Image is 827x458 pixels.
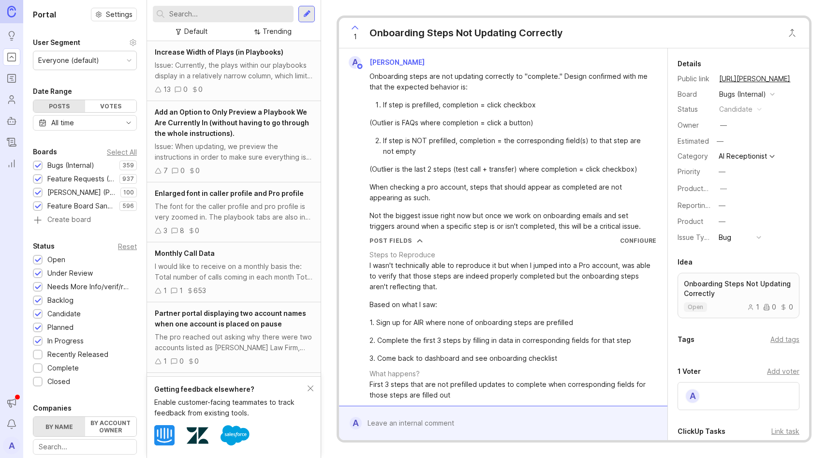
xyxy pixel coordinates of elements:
div: (Outlier is the last 2 steps (test call + transfer) where completion = click checkbox) [369,164,648,175]
div: 1 Voter [678,366,701,377]
div: Recently Released [47,349,108,360]
div: Call Link or Page Link [369,405,438,416]
div: 0 [194,356,199,367]
label: ProductboardID [678,184,729,192]
div: Candidate [47,309,81,319]
div: 1 [179,285,183,296]
a: Autopilot [3,112,20,130]
button: Settings [91,8,137,21]
div: Feature Requests (Internal) [47,174,115,184]
div: 0 [183,84,188,95]
div: — [720,120,727,131]
div: Tags [678,334,694,345]
label: Reporting Team [678,201,729,209]
div: First 3 steps that are not prefilled updates to complete when corresponding fields for those step... [369,379,656,400]
a: Increase Width of Plays (in Playbooks)Issue: Currently, the plays within our playbooks display in... [147,41,321,101]
a: [URL][PERSON_NAME] [716,73,793,85]
a: Configure [620,237,656,244]
button: ProductboardID [717,182,730,195]
div: What happens? [369,369,420,379]
div: 13 [163,84,171,95]
a: Add an Option to Only Preview a Playbook We Are Currently In (without having to go through the wh... [147,101,321,182]
div: All time [51,118,74,128]
div: 1 [163,285,167,296]
span: Partner portal displaying two account names when one account is placed on pause [155,309,306,328]
input: Search... [169,9,290,19]
div: 0 [195,225,199,236]
button: A [3,437,20,454]
p: Onboarding Steps Not Updating Correctly [684,279,793,298]
p: 937 [122,175,134,183]
div: 0 [198,84,203,95]
div: Owner [678,120,711,131]
img: Intercom logo [154,425,175,445]
button: Notifications [3,415,20,433]
div: 8 [180,225,184,236]
a: Ideas [3,27,20,44]
div: I wasn't technically able to reproduce it but when I jumped into a Pro account, was able to verif... [369,260,656,292]
img: Salesforce logo [221,421,250,450]
img: Canny Home [7,6,16,17]
div: Needs More Info/verif/repro [47,281,132,292]
a: Users [3,91,20,108]
div: Onboarding Steps Not Updating Correctly [369,26,563,40]
li: If step is prefilled, completion = click checkbox [383,100,648,110]
div: AI Receptionist [719,153,767,160]
div: Add tags [770,334,799,345]
a: Onboarding Steps Not Updating Correctlyopen100 [678,273,799,318]
div: Companies [33,402,72,414]
div: candidate [719,104,753,115]
div: Closed [47,376,70,387]
div: Details [678,58,701,70]
div: Open [47,254,65,265]
div: Status [33,240,55,252]
label: Issue Type [678,233,713,241]
span: Monthly Call Data [155,249,215,257]
h1: Portal [33,9,56,20]
span: [PERSON_NAME] [369,58,425,66]
a: Monthly Call DataI would like to receive on a monthly basis the: Total number of calls coming in ... [147,242,321,302]
div: Issue: When updating, we preview the instructions in order to make sure everything is working cor... [155,141,313,163]
a: Create board [33,216,137,225]
a: Have the AI ask proactively if they have any questionsWe would like to add the following line bef... [147,373,321,443]
div: Planned [47,322,74,333]
div: 2. Complete the first 3 steps by filling in data in corresponding fields for that step [369,335,656,346]
div: — [720,183,727,194]
div: Feature Board Sandbox [DATE] [47,201,115,211]
div: A [685,388,700,404]
div: A [349,56,361,69]
div: [PERSON_NAME] (Public) [47,187,116,198]
div: When checking a pro account, steps that should appear as completed are not appearing as such. [369,182,648,203]
div: Select All [107,149,137,155]
a: Reporting [3,155,20,172]
div: 1 [163,356,167,367]
div: 3. Come back to dashboard and see onboarding checklist [369,353,656,364]
p: 100 [123,189,134,196]
div: The pro reached out asking why there were two accounts listed as [PERSON_NAME] Law Firm, P.C. (CI... [155,332,313,353]
div: 7 [163,165,168,176]
div: Post Fields [369,236,412,245]
div: Idea [678,256,693,268]
label: By account owner [85,417,137,436]
div: Trending [263,26,292,37]
div: Estimated [678,138,709,145]
img: member badge [356,63,364,70]
div: Boards [33,146,57,158]
p: 359 [122,162,134,169]
div: Bugs (Internal) [719,89,766,100]
div: The font for the caller profile and pro profile is very zoomed in. The playbook tabs are also in ... [155,201,313,222]
span: Add an Option to Only Preview a Playbook We Are Currently In (without having to go through the wh... [155,108,309,137]
li: If step is NOT prefilled, completion = the corresponding field(s) to that step are not empty [383,135,648,157]
button: Close button [783,23,802,43]
div: 0 [763,304,776,310]
div: Posts [33,100,85,112]
div: — [719,166,725,177]
a: Portal [3,48,20,66]
span: Settings [106,10,133,19]
div: Getting feedback elsewhere? [154,384,308,395]
div: Everyone (default) [38,55,99,66]
a: A[PERSON_NAME] [343,56,432,69]
div: 1 [747,304,759,310]
span: Enlarged font in caller profile and Pro profile [155,189,304,197]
